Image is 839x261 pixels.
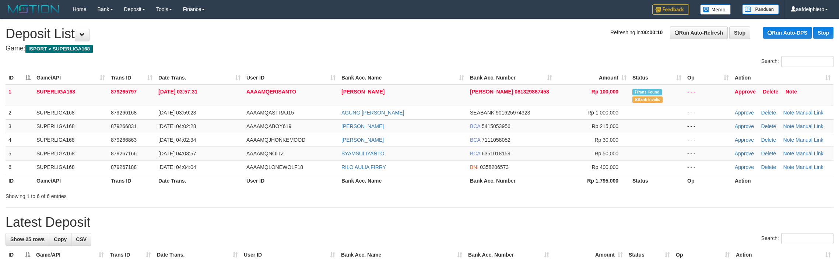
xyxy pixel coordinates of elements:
[34,71,108,85] th: Game/API: activate to sort column ascending
[111,110,137,116] span: 879266168
[158,110,196,116] span: [DATE] 03:59:23
[684,133,732,147] td: - - -
[111,164,137,170] span: 879267188
[761,123,776,129] a: Delete
[111,123,137,129] span: 879266831
[700,4,731,15] img: Button%20Memo.svg
[10,236,45,242] span: Show 25 rows
[6,190,344,200] div: Showing 1 to 6 of 6 entries
[6,174,34,187] th: ID
[34,147,108,160] td: SUPERLIGA168
[496,110,530,116] span: Copy 901625974323 to clipboard
[684,160,732,174] td: - - -
[111,137,137,143] span: 879266863
[76,236,87,242] span: CSV
[25,45,93,53] span: ISPORT > SUPERLIGA168
[783,123,794,129] a: Note
[155,71,243,85] th: Date Trans.: activate to sort column ascending
[246,123,291,129] span: AAAAMQABOY619
[684,147,732,160] td: - - -
[470,137,480,143] span: BCA
[108,174,155,187] th: Trans ID
[555,174,629,187] th: Rp 1.795.000
[735,151,754,156] a: Approve
[34,160,108,174] td: SUPERLIGA168
[467,71,555,85] th: Bank Acc. Number: activate to sort column ascending
[34,119,108,133] td: SUPERLIGA168
[783,137,794,143] a: Note
[592,123,618,129] span: Rp 215,000
[742,4,779,14] img: panduan.png
[6,71,34,85] th: ID: activate to sort column descending
[341,137,384,143] a: [PERSON_NAME]
[732,174,833,187] th: Action
[761,56,833,67] label: Search:
[783,164,794,170] a: Note
[470,89,513,95] span: [PERSON_NAME]
[796,110,824,116] a: Manual Link
[243,174,338,187] th: User ID
[610,29,663,35] span: Refreshing in:
[6,106,34,119] td: 2
[735,123,754,129] a: Approve
[783,151,794,156] a: Note
[6,4,62,15] img: MOTION_logo.png
[49,233,71,246] a: Copy
[338,174,467,187] th: Bank Acc. Name
[246,110,294,116] span: AAAAMQASTRAJ15
[783,110,794,116] a: Note
[735,137,754,143] a: Approve
[158,89,197,95] span: [DATE] 03:57:31
[158,123,196,129] span: [DATE] 04:02:28
[470,110,494,116] span: SEABANK
[480,164,509,170] span: Copy 0358206573 to clipboard
[6,133,34,147] td: 4
[6,147,34,160] td: 5
[482,137,510,143] span: Copy 7111058052 to clipboard
[813,27,833,39] a: Stop
[796,123,824,129] a: Manual Link
[632,96,663,103] span: Bank is not match
[761,233,833,244] label: Search:
[735,110,754,116] a: Approve
[246,164,303,170] span: AAAAMQLONEWOLF18
[158,151,196,156] span: [DATE] 04:03:57
[482,123,510,129] span: Copy 5415053956 to clipboard
[470,151,480,156] span: BCA
[587,110,618,116] span: Rp 1,000,000
[34,174,108,187] th: Game/API
[735,89,756,95] a: Approve
[470,123,480,129] span: BCA
[594,137,618,143] span: Rp 30,000
[761,164,776,170] a: Delete
[632,89,662,95] span: Similar transaction found
[796,137,824,143] a: Manual Link
[34,85,108,106] td: SUPERLIGA168
[670,27,728,39] a: Run Auto-Refresh
[34,133,108,147] td: SUPERLIGA168
[684,85,732,106] td: - - -
[594,151,618,156] span: Rp 50,000
[796,164,824,170] a: Manual Link
[341,123,384,129] a: [PERSON_NAME]
[515,89,549,95] span: Copy 081329867458 to clipboard
[684,71,732,85] th: Op: activate to sort column ascending
[732,71,833,85] th: Action: activate to sort column ascending
[6,27,833,41] h1: Deposit List
[6,160,34,174] td: 6
[629,71,684,85] th: Status: activate to sort column ascending
[246,137,305,143] span: AAAAMQJHONKEMOOD
[684,174,732,187] th: Op
[482,151,510,156] span: Copy 6351018159 to clipboard
[591,89,618,95] span: Rp 100,000
[243,71,338,85] th: User ID: activate to sort column ascending
[796,151,824,156] a: Manual Link
[729,27,750,39] a: Stop
[781,56,833,67] input: Search:
[592,164,618,170] span: Rp 400,000
[761,110,776,116] a: Delete
[341,151,385,156] a: SYAMSULIYANTO
[108,71,155,85] th: Trans ID: activate to sort column ascending
[155,174,243,187] th: Date Trans.
[158,164,196,170] span: [DATE] 04:04:04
